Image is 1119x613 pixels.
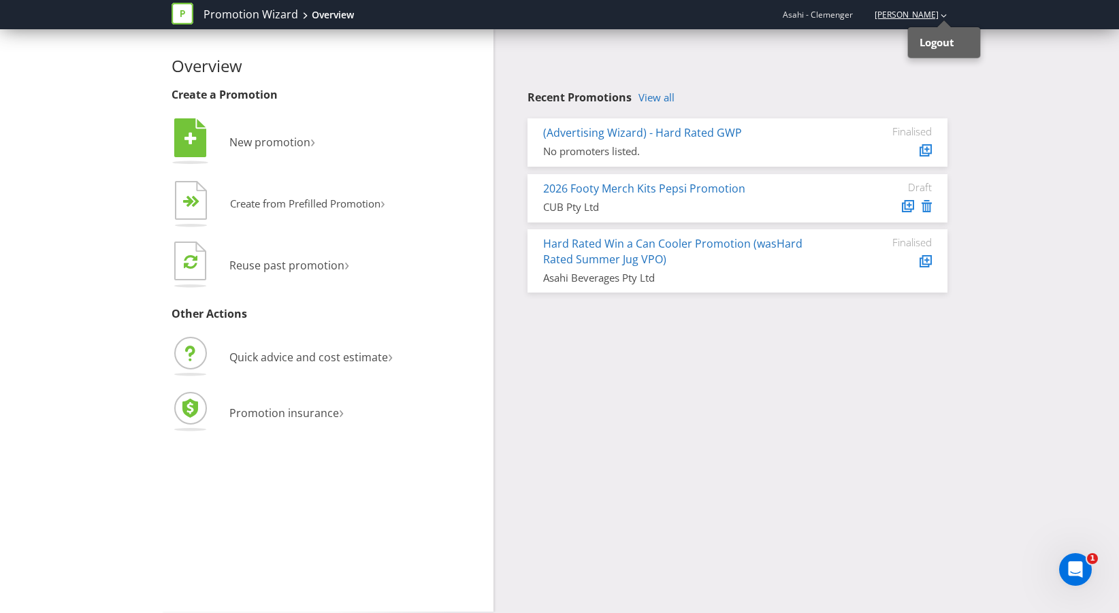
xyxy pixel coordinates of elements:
[172,89,483,101] h3: Create a Promotion
[230,197,380,210] span: Create from Prefilled Promotion
[543,125,742,140] a: (Advertising Wizard) - Hard Rated GWP
[229,405,339,420] span: Promotion insurance
[172,178,386,232] button: Create from Prefilled Promotion›
[184,131,197,146] tspan: 
[310,129,315,152] span: ›
[172,57,483,75] h2: Overview
[543,144,830,159] div: No promoters listed.
[172,405,344,420] a: Promotion insurance›
[638,92,675,103] a: View all
[339,400,344,423] span: ›
[850,181,932,193] div: Draft
[1059,553,1092,586] iframe: Intercom live chat
[312,8,354,22] div: Overview
[380,192,385,213] span: ›
[172,350,393,365] a: Quick advice and cost estimate›
[388,344,393,367] span: ›
[543,236,802,267] a: Hard Rated Win a Can Cooler Promotion (wasHard Rated Summer Jug VPO)
[920,35,954,49] strong: Logout
[861,9,939,20] a: [PERSON_NAME]
[229,135,310,150] span: New promotion
[543,181,745,196] a: 2026 Footy Merch Kits Pepsi Promotion
[783,9,853,20] span: Asahi - Clemenger
[229,258,344,273] span: Reuse past promotion
[543,200,830,214] div: CUB Pty Ltd
[204,7,298,22] a: Promotion Wizard
[191,195,200,208] tspan: 
[184,254,197,269] tspan: 
[543,271,830,285] div: Asahi Beverages Pty Ltd
[229,350,388,365] span: Quick advice and cost estimate
[344,252,349,275] span: ›
[528,90,632,105] span: Recent Promotions
[850,125,932,137] div: Finalised
[1087,553,1098,564] span: 1
[172,308,483,320] h3: Other Actions
[850,236,932,248] div: Finalised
